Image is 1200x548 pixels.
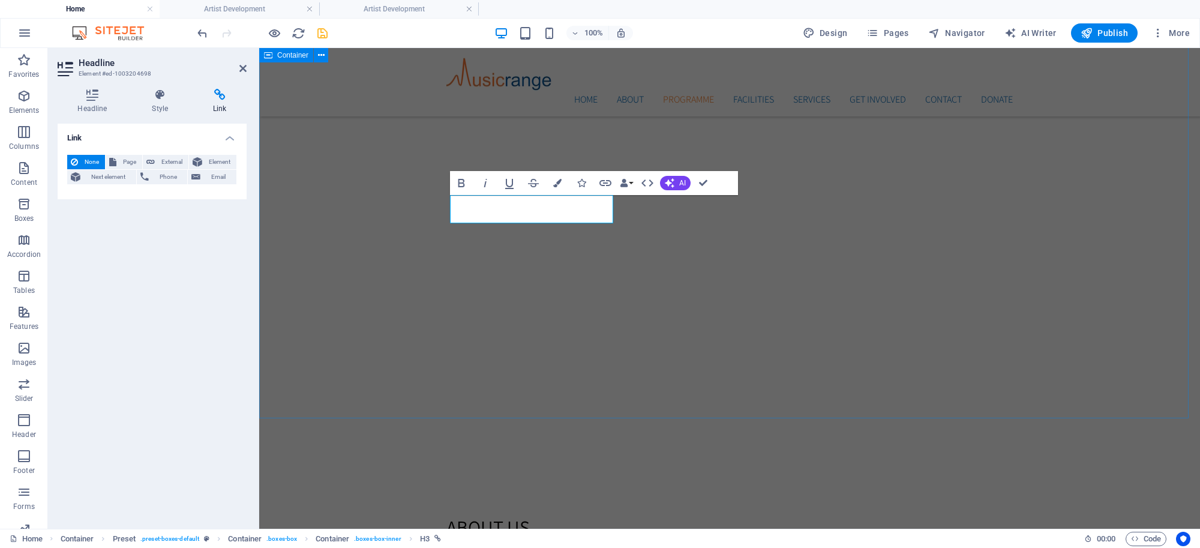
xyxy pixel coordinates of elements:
button: HTML [636,171,659,195]
span: Phone [152,170,184,184]
span: Click to select. Double-click to edit [113,532,136,546]
span: Element [206,155,233,169]
button: Data Bindings [618,171,635,195]
button: save [315,26,329,40]
button: Publish [1071,23,1138,43]
i: This element is linked [434,535,441,542]
button: 100% [566,26,609,40]
button: reload [291,26,305,40]
i: Save (Ctrl+S) [316,26,329,40]
span: Email [204,170,233,184]
span: Next element [84,170,133,184]
button: None [67,155,105,169]
button: Confirm (Ctrl+⏎) [692,171,715,195]
span: . boxes-box [266,532,297,546]
p: Slider [15,394,34,403]
h4: Artist Development [319,2,479,16]
button: Next element [67,170,136,184]
button: Element [189,155,236,169]
span: More [1152,27,1190,39]
button: AI [660,176,691,190]
a: Click to cancel selection. Double-click to open Pages [10,532,43,546]
button: Colors [546,171,569,195]
span: Page [120,155,139,169]
h4: Link [193,89,247,114]
i: Undo: Change link (Ctrl+Z) [196,26,209,40]
h4: Link [58,124,247,145]
button: AI Writer [1000,23,1061,43]
span: Click to select. Double-click to edit [61,532,94,546]
span: External [158,155,185,169]
button: Link [594,171,617,195]
p: Content [11,178,37,187]
i: Reload page [292,26,305,40]
button: Strikethrough [522,171,545,195]
span: AI Writer [1004,27,1057,39]
button: Navigator [923,23,990,43]
p: Forms [13,502,35,511]
button: Phone [137,170,188,184]
button: Design [798,23,853,43]
span: Design [803,27,848,39]
span: Click to select. Double-click to edit [316,532,349,546]
p: Columns [9,142,39,151]
nav: breadcrumb [61,532,441,546]
button: Bold (Ctrl+B) [450,171,473,195]
span: : [1105,534,1107,543]
h4: Artist Development [160,2,319,16]
span: Publish [1081,27,1128,39]
h2: Headline [79,58,247,68]
h6: 100% [584,26,604,40]
span: . boxes-box-inner [354,532,401,546]
p: Header [12,430,36,439]
span: AI [679,179,686,187]
i: This element is a customizable preset [204,535,209,542]
h4: Style [132,89,193,114]
span: Container [277,52,308,59]
span: . preset-boxes-default [140,532,199,546]
span: Click to select. Double-click to edit [228,532,262,546]
p: Features [10,322,38,331]
span: Pages [866,27,908,39]
p: Tables [13,286,35,295]
p: Elements [9,106,40,115]
span: Click to select. Double-click to edit [420,532,430,546]
span: Code [1131,532,1161,546]
p: Boxes [14,214,34,223]
div: Design (Ctrl+Alt+Y) [798,23,853,43]
p: Images [12,358,37,367]
button: undo [195,26,209,40]
button: More [1147,23,1195,43]
button: Usercentrics [1176,532,1190,546]
button: Underline (Ctrl+U) [498,171,521,195]
button: Icons [570,171,593,195]
i: On resize automatically adjust zoom level to fit chosen device. [616,28,626,38]
button: Pages [862,23,913,43]
p: Footer [13,466,35,475]
h4: Headline [58,89,132,114]
h3: Element #ed-1003204698 [79,68,223,79]
span: None [82,155,101,169]
button: Italic (Ctrl+I) [474,171,497,195]
img: Editor Logo [69,26,159,40]
span: 00 00 [1097,532,1115,546]
p: Favorites [8,70,39,79]
h6: Session time [1084,532,1116,546]
button: Page [106,155,142,169]
button: Email [188,170,236,184]
p: Accordion [7,250,41,259]
button: Code [1126,532,1166,546]
span: Navigator [928,27,985,39]
button: External [143,155,188,169]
